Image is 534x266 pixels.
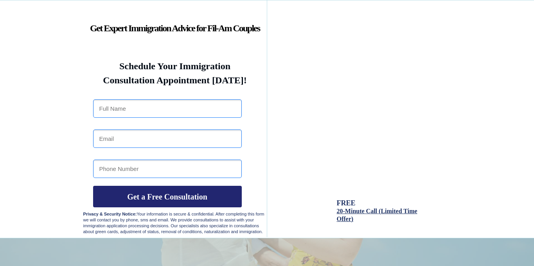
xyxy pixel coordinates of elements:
[83,212,137,216] strong: Privacy & Security Notice:
[93,99,242,118] input: Full Name
[103,75,247,85] strong: Consultation Appointment [DATE]!
[83,212,264,234] span: Your information is secure & confidential. After completing this form we will contact you by phon...
[93,192,242,201] span: Get a Free Consultation
[93,186,242,207] button: Get a Free Consultation
[337,199,356,207] span: FREE
[90,23,260,33] strong: Get Expert Immigration Advice for Fil-Am Couples
[93,160,242,178] input: Phone Number
[93,129,242,148] input: Email
[119,61,230,71] strong: Schedule Your Immigration
[337,208,417,222] a: 20-Minute Call (Limited Time Offer)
